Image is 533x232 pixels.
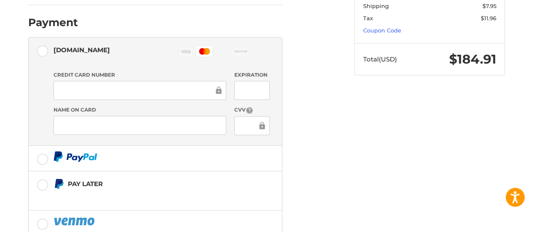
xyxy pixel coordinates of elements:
h2: Payment [28,16,78,29]
iframe: PayPal Message 1 [54,193,230,200]
div: [DOMAIN_NAME] [54,43,110,57]
label: Credit Card Number [54,71,226,79]
span: $11.96 [481,15,496,21]
a: Coupon Code [363,27,401,34]
span: Total (USD) [363,55,397,63]
span: Shipping [363,3,389,9]
img: PayPal icon [54,216,96,227]
div: Pay Later [68,177,229,191]
label: Name on Card [54,106,226,114]
span: Tax [363,15,373,21]
span: $7.95 [482,3,496,9]
span: $184.91 [449,51,496,67]
img: PayPal icon [54,151,97,162]
label: Expiration [234,71,269,79]
img: Pay Later icon [54,179,64,189]
label: CVV [234,106,269,114]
